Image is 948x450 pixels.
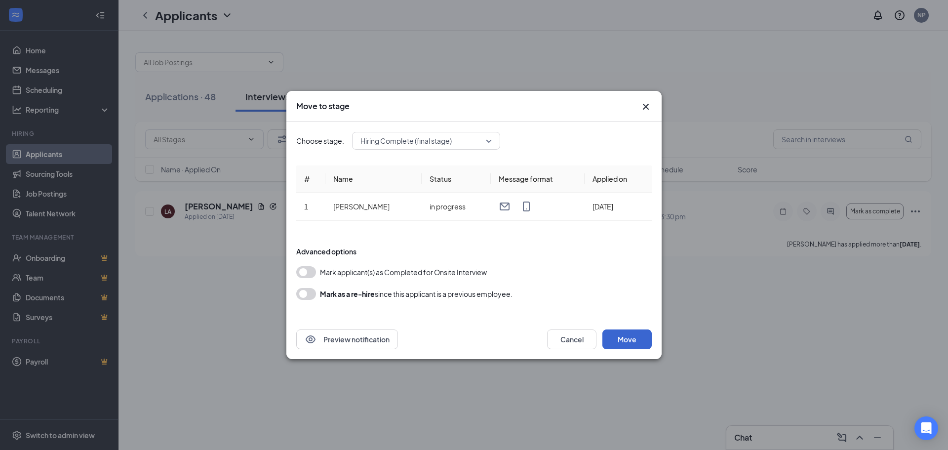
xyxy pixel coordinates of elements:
[491,165,585,193] th: Message format
[320,289,375,298] b: Mark as a re-hire
[325,165,422,193] th: Name
[304,202,308,211] span: 1
[296,165,325,193] th: #
[296,135,344,146] span: Choose stage:
[320,266,487,278] span: Mark applicant(s) as Completed for Onsite Interview
[325,193,422,221] td: [PERSON_NAME]
[602,329,652,349] button: Move
[547,329,596,349] button: Cancel
[640,101,652,113] svg: Cross
[320,288,513,300] div: since this applicant is a previous employee.
[296,329,398,349] button: EyePreview notification
[422,193,491,221] td: in progress
[520,201,532,212] svg: MobileSms
[585,193,652,221] td: [DATE]
[422,165,491,193] th: Status
[360,133,452,148] span: Hiring Complete (final stage)
[296,101,350,112] h3: Move to stage
[296,246,652,256] div: Advanced options
[640,101,652,113] button: Close
[499,201,511,212] svg: Email
[305,333,316,345] svg: Eye
[914,416,938,440] div: Open Intercom Messenger
[585,165,652,193] th: Applied on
